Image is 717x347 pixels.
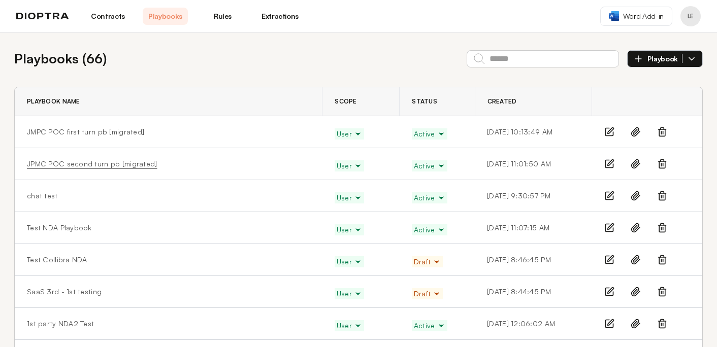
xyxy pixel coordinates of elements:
span: Word Add-in [623,11,664,21]
button: User [335,192,364,203]
h2: Playbooks ( 66 ) [14,49,107,68]
span: User [337,161,362,171]
span: Playbook [647,54,682,63]
button: Active [412,192,447,203]
span: Draft [414,289,441,299]
img: logo [16,13,69,20]
span: User [337,289,362,299]
img: word [609,11,619,21]
span: User [337,321,362,331]
button: Active [412,320,447,331]
span: Active [414,161,445,171]
td: [DATE] 10:13:49 AM [475,116,592,148]
span: Status [412,97,437,106]
a: JPMC POC second turn pb [migrated] [27,159,157,169]
span: Draft [414,257,441,267]
button: User [335,160,364,171]
span: Created [487,97,517,106]
button: Active [412,160,447,171]
button: User [335,256,364,267]
a: SaaS 3rd - 1st testing [27,287,102,297]
span: User [337,225,362,235]
button: User [335,320,364,331]
span: User [337,129,362,139]
button: Active [412,224,447,235]
td: [DATE] 12:06:02 AM [475,308,592,340]
button: Playbook [627,50,703,67]
button: User [335,224,364,235]
span: Scope [335,97,356,106]
a: Test NDA Playbook [27,223,92,233]
a: Contracts [85,8,131,25]
td: [DATE] 9:30:57 PM [475,180,592,212]
span: Active [414,321,445,331]
a: Test Collibra NDA [27,255,87,265]
button: Draft [412,256,443,267]
a: chat test [27,191,58,201]
button: Profile menu [680,6,701,26]
span: User [337,193,362,203]
td: [DATE] 11:01:50 AM [475,148,592,180]
span: Playbook Name [27,97,80,106]
span: User [337,257,362,267]
button: User [335,288,364,299]
span: Active [414,193,445,203]
span: Active [414,129,445,139]
button: Active [412,128,447,140]
span: Active [414,225,445,235]
button: Draft [412,288,443,299]
a: JMPC POC first turn pb [migrated] [27,127,144,137]
a: Word Add-in [600,7,672,26]
a: Extractions [257,8,303,25]
a: Rules [200,8,245,25]
a: 1st party NDA2 Test [27,319,94,329]
td: [DATE] 8:44:45 PM [475,276,592,308]
a: Playbooks [143,8,188,25]
td: [DATE] 8:46:45 PM [475,244,592,276]
button: User [335,128,364,140]
td: [DATE] 11:07:15 AM [475,212,592,244]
